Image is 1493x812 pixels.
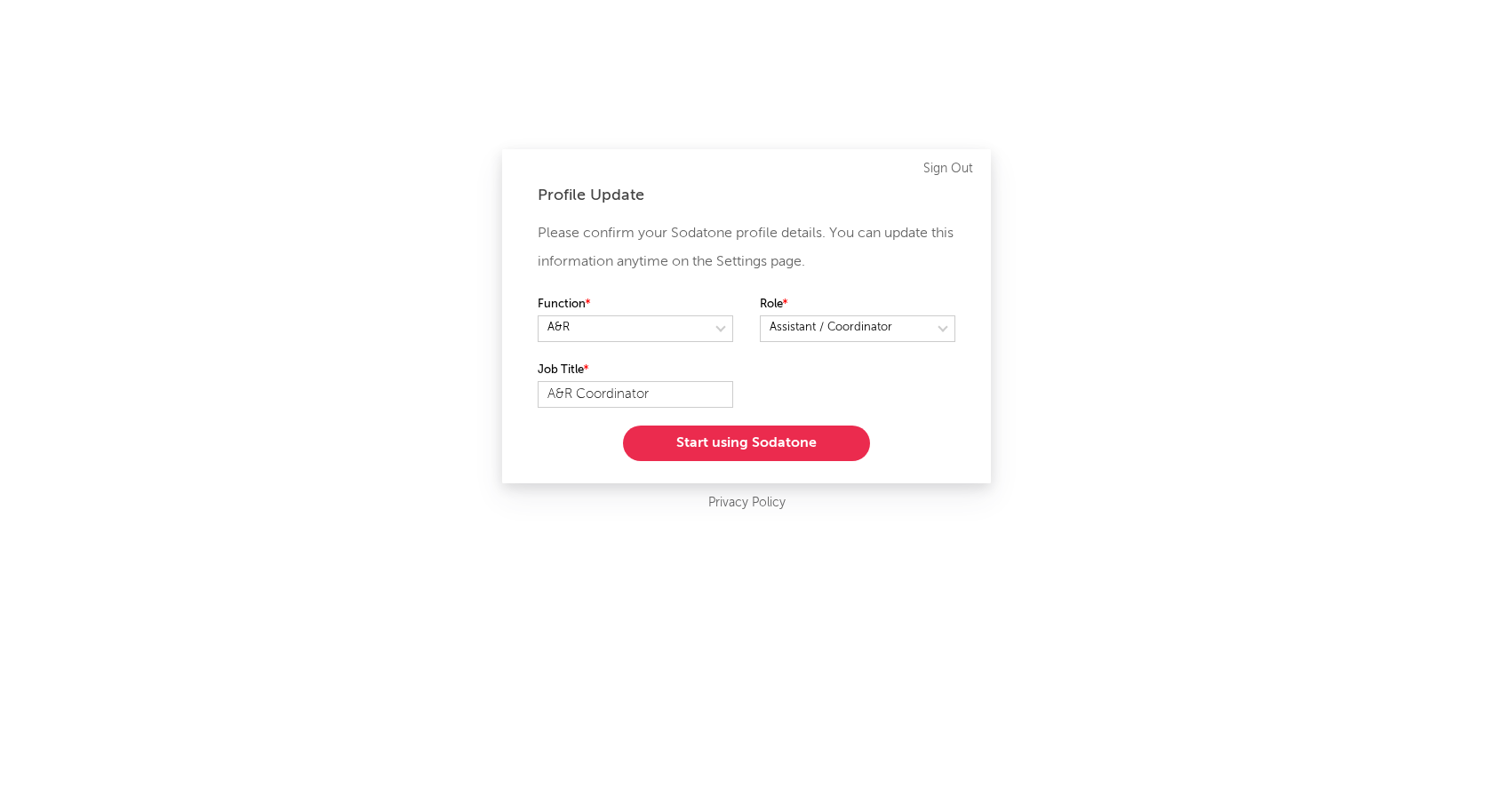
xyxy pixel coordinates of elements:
[538,360,733,381] label: Job Title
[760,294,955,315] label: Role
[708,492,786,514] a: Privacy Policy
[538,294,733,315] label: Function
[623,426,870,461] button: Start using Sodatone
[923,158,973,179] a: Sign Out
[538,185,955,206] div: Profile Update
[538,219,955,276] p: Please confirm your Sodatone profile details. You can update this information anytime on the Sett...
